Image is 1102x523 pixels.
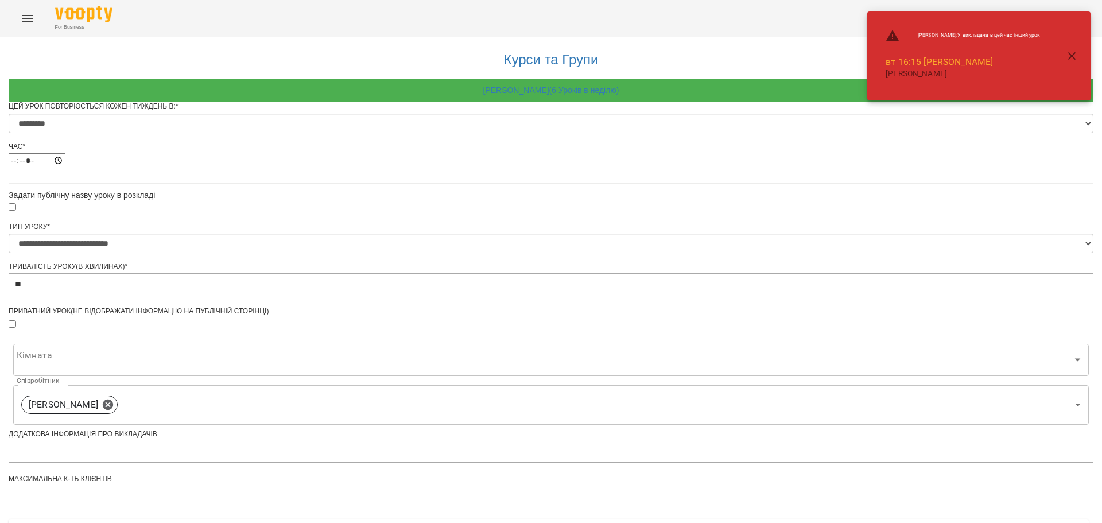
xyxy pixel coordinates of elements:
[9,262,1093,272] div: Тривалість уроку(в хвилинах)
[9,429,1093,439] div: Додаткова інформація про викладачів
[14,52,1088,67] h3: Курси та Групи
[9,189,1093,201] div: Задати публічну назву уроку в розкладі
[9,474,1093,484] div: Максимальна к-ть клієнтів
[29,398,98,412] p: [PERSON_NAME]
[55,6,112,22] img: Voopty Logo
[21,396,118,414] div: [PERSON_NAME]
[886,68,1040,80] p: [PERSON_NAME]
[13,385,1089,425] div: [PERSON_NAME]
[55,24,112,31] span: For Business
[483,86,619,95] a: [PERSON_NAME] ( 6 Уроків в неділю )
[13,344,1089,376] div: ​
[876,24,1049,47] li: [PERSON_NAME] : У викладача в цей час інший урок
[886,56,993,67] a: вт 16:15 [PERSON_NAME]
[14,5,41,32] button: Menu
[9,142,1093,152] div: Час
[9,222,1093,232] div: Тип Уроку
[9,102,1093,111] div: Цей урок повторюється кожен тиждень в:
[9,307,1093,316] div: Приватний урок(не відображати інформацію на публічній сторінці)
